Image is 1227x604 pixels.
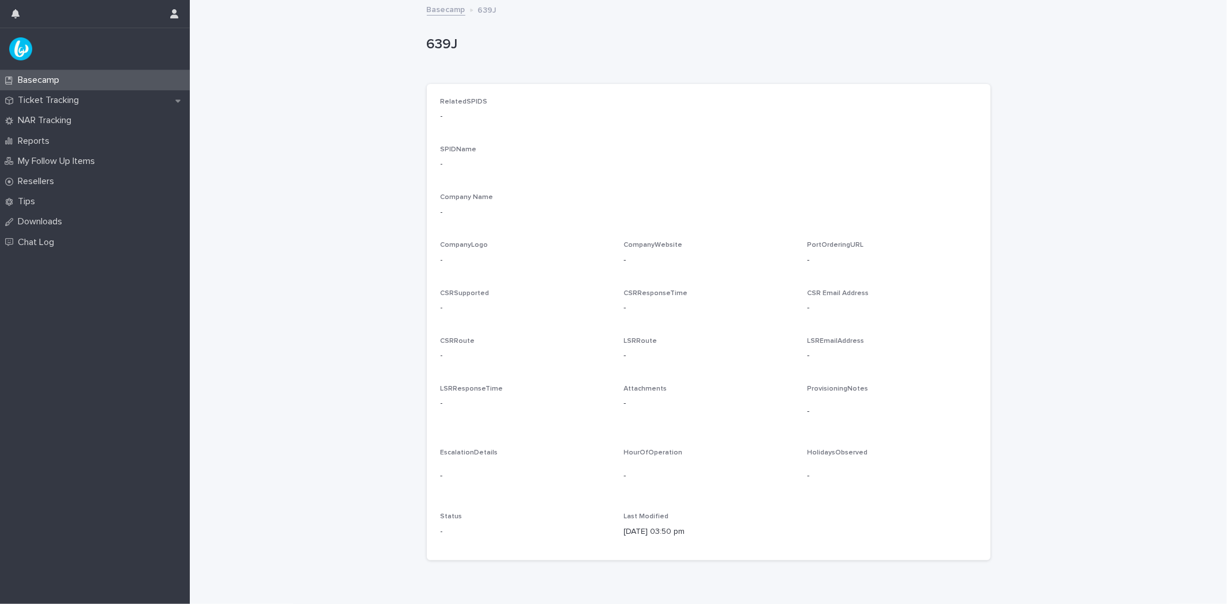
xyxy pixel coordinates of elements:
span: RelatedSPIDS [441,98,488,105]
p: - [624,470,793,482]
p: Ticket Tracking [13,95,88,106]
p: Reports [13,136,59,147]
span: LSREmailAddress [807,338,864,345]
span: CompanyLogo [441,242,488,249]
p: - [624,254,793,266]
span: LSRRoute [624,338,657,345]
p: - [441,526,610,538]
p: - [441,302,610,314]
p: - [441,110,977,123]
p: My Follow Up Items [13,156,104,167]
p: - [807,254,977,266]
span: CSRResponseTime [624,290,687,297]
p: - [807,406,977,418]
span: Status [441,513,462,520]
p: - [441,158,610,170]
p: NAR Tracking [13,115,81,126]
span: PortOrderingURL [807,242,863,249]
span: SPIDName [441,146,477,153]
span: CSRRoute [441,338,475,345]
p: Tips [13,196,44,207]
p: - [441,207,977,219]
span: Last Modified [624,513,668,520]
p: - [441,470,610,482]
p: - [807,302,977,314]
p: - [441,350,610,362]
p: - [441,397,610,410]
p: - [441,254,610,266]
span: LSRResponseTime [441,385,503,392]
img: UPKZpZA3RCu7zcH4nw8l [9,37,32,60]
p: - [624,302,793,314]
a: Basecamp [427,2,465,16]
span: CSR Email Address [807,290,869,297]
span: CompanyWebsite [624,242,682,249]
p: - [624,350,793,362]
p: - [807,470,977,482]
span: ProvisioningNotes [807,385,868,392]
span: CSRSupported [441,290,490,297]
span: EscalationDetails [441,449,498,456]
span: Attachments [624,385,667,392]
p: - [624,397,793,410]
span: HolidaysObserved [807,449,867,456]
p: Downloads [13,216,71,227]
p: - [807,350,977,362]
p: 639J [478,3,497,16]
p: Basecamp [13,75,68,86]
p: [DATE] 03:50 pm [624,526,793,538]
span: Company Name [441,194,494,201]
p: Resellers [13,176,63,187]
p: Chat Log [13,237,63,248]
p: 639J [427,36,986,53]
span: HourOfOperation [624,449,682,456]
